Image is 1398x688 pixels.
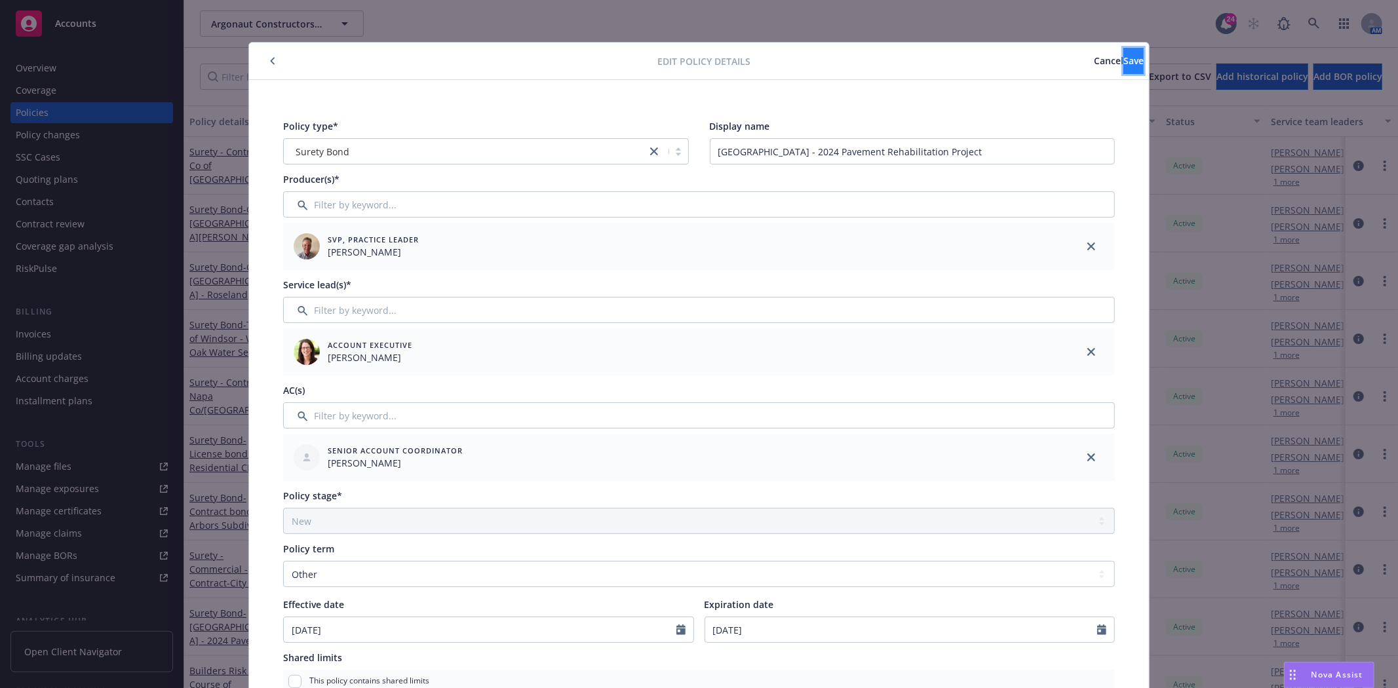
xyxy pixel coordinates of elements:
[283,543,334,555] span: Policy term
[283,651,342,664] span: Shared limits
[705,617,1098,642] input: MM/DD/YYYY
[328,445,463,456] span: Senior Account Coordinator
[1083,239,1099,254] a: close
[705,598,774,611] span: Expiration date
[283,191,1115,218] input: Filter by keyword...
[290,145,640,159] span: Surety Bond
[658,54,751,68] span: Edit policy details
[1094,54,1123,67] span: Cancel
[1311,669,1363,680] span: Nova Assist
[294,339,320,365] img: employee photo
[283,402,1115,429] input: Filter by keyword...
[676,624,686,635] svg: Calendar
[1083,344,1099,360] a: close
[283,120,338,132] span: Policy type*
[328,351,412,364] span: [PERSON_NAME]
[646,143,662,159] a: close
[1094,48,1123,74] button: Cancel
[1123,54,1144,67] span: Save
[1097,624,1106,635] svg: Calendar
[283,173,340,185] span: Producer(s)*
[328,339,412,351] span: Account Executive
[1083,449,1099,465] a: close
[296,145,349,159] span: Surety Bond
[1123,48,1144,74] button: Save
[294,233,320,259] img: employee photo
[328,245,419,259] span: [PERSON_NAME]
[710,120,770,132] span: Display name
[328,234,419,245] span: SVP, Practice Leader
[283,297,1115,323] input: Filter by keyword...
[1285,662,1301,687] div: Drag to move
[283,598,344,611] span: Effective date
[283,278,351,291] span: Service lead(s)*
[328,456,463,470] span: [PERSON_NAME]
[1284,662,1374,688] button: Nova Assist
[283,489,342,502] span: Policy stage*
[284,617,676,642] input: MM/DD/YYYY
[283,384,305,396] span: AC(s)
